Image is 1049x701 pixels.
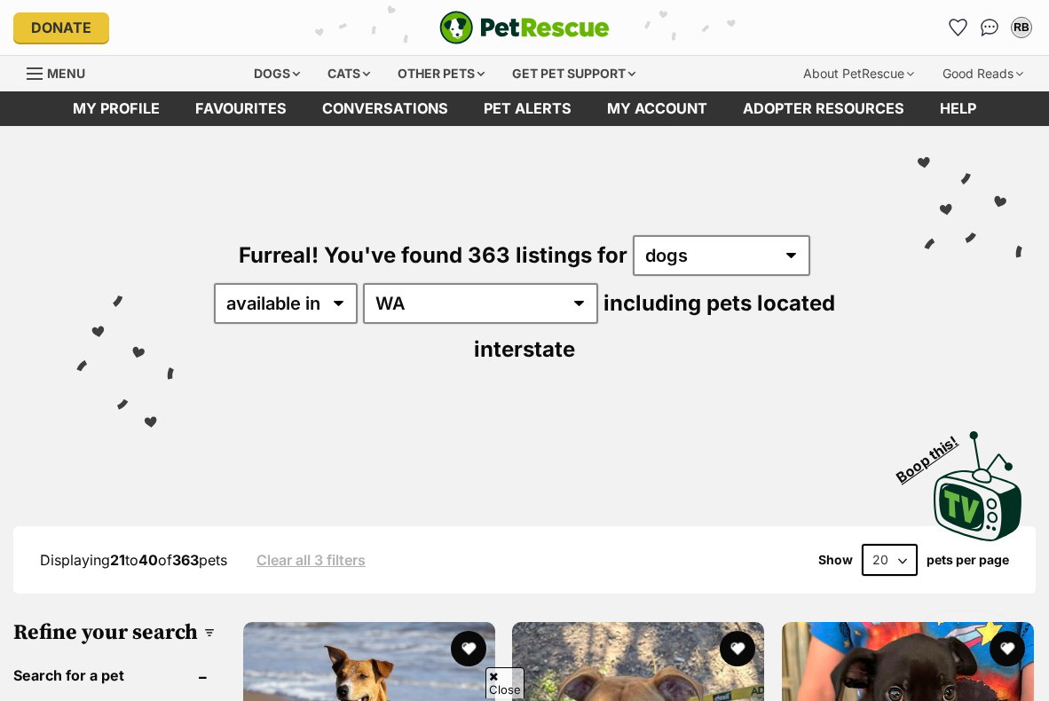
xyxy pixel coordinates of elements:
label: pets per page [927,553,1009,567]
div: Get pet support [500,56,648,91]
div: Other pets [385,56,497,91]
img: logo-e224e6f780fb5917bec1dbf3a21bbac754714ae5b6737aabdf751b685950b380.svg [439,11,610,44]
span: Menu [47,66,85,81]
strong: 21 [110,551,125,569]
img: PetRescue TV logo [934,431,1022,541]
span: Show [818,553,853,567]
div: Dogs [241,56,312,91]
a: Help [922,91,994,126]
a: PetRescue [439,11,610,44]
a: conversations [304,91,466,126]
span: including pets located interstate [474,290,835,362]
a: Donate [13,12,109,43]
span: Close [485,667,524,698]
a: Favourites [177,91,304,126]
div: Cats [315,56,383,91]
strong: 363 [172,551,199,569]
span: Displaying to of pets [40,551,227,569]
a: Conversations [975,13,1004,42]
a: Adopter resources [725,91,922,126]
div: RB [1013,19,1030,36]
a: My account [589,91,725,126]
button: My account [1007,13,1036,42]
a: Pet alerts [466,91,589,126]
span: Boop this! [894,421,975,485]
a: My profile [55,91,177,126]
button: favourite [721,631,756,666]
a: Clear all 3 filters [256,552,366,568]
button: favourite [451,631,486,666]
a: Favourites [943,13,972,42]
ul: Account quick links [943,13,1036,42]
img: chat-41dd97257d64d25036548639549fe6c8038ab92f7586957e7f3b1b290dea8141.svg [981,19,999,36]
div: About PetRescue [791,56,927,91]
strong: 40 [138,551,158,569]
header: Search for a pet [13,667,215,683]
a: Boop this! [934,415,1022,545]
a: Menu [27,56,98,88]
iframe: Help Scout Beacon - Open [919,612,1014,666]
div: Good Reads [930,56,1036,91]
h3: Refine your search [13,620,215,645]
span: Furreal! You've found 363 listings for [239,242,627,268]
